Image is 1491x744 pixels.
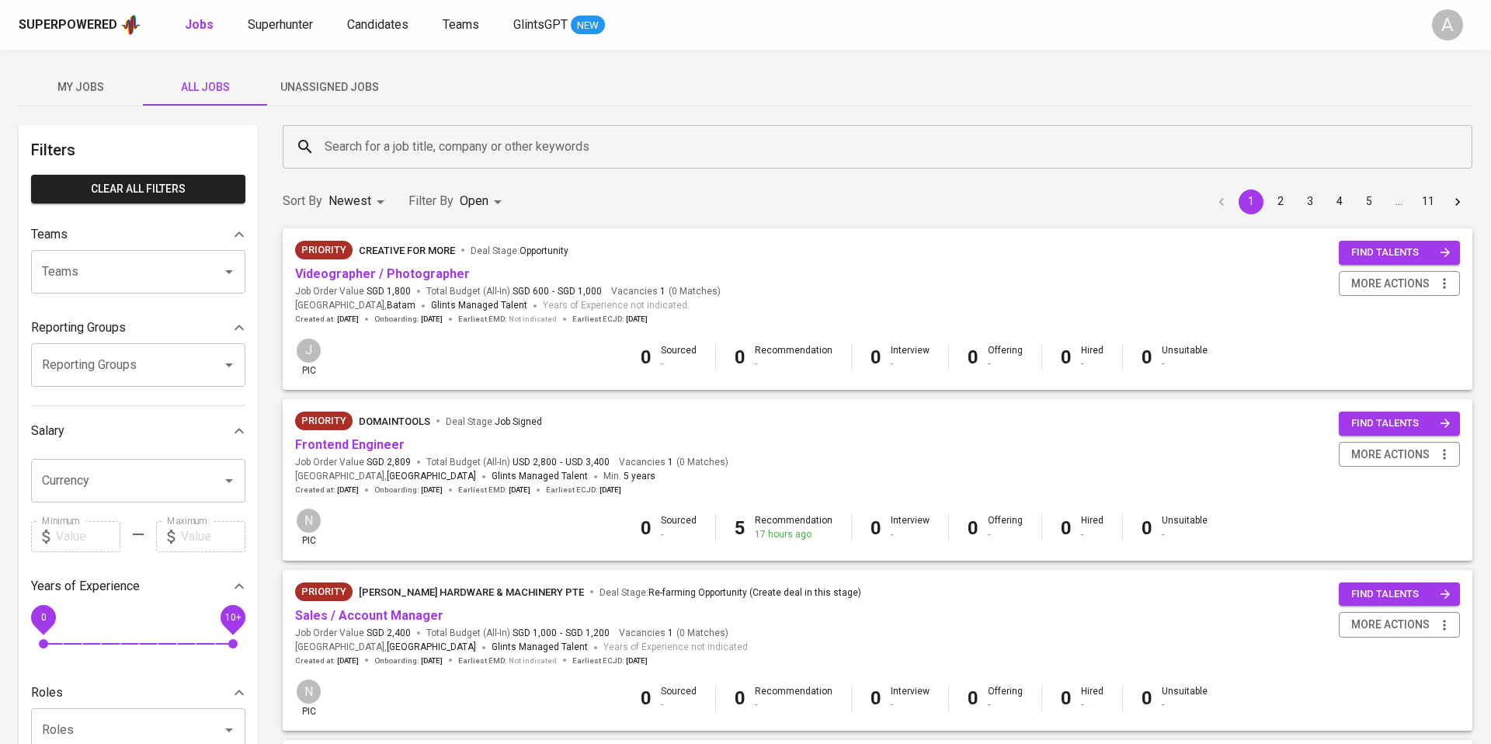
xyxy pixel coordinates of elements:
a: Frontend Engineer [295,437,405,452]
span: My Jobs [28,78,134,97]
span: NEW [571,18,605,33]
a: GlintsGPT NEW [513,16,605,35]
b: 0 [1142,517,1152,539]
p: Filter By [408,192,454,210]
span: [GEOGRAPHIC_DATA] , [295,469,476,485]
span: SGD 1,800 [367,285,411,298]
div: Hired [1081,685,1103,711]
div: New Job received from Demand Team [295,582,353,601]
div: - [1162,528,1208,541]
span: [DATE] [600,485,621,495]
button: find talents [1339,582,1460,607]
div: Offering [988,514,1023,541]
span: Deal Stage : [471,245,568,256]
b: 0 [968,517,978,539]
span: [GEOGRAPHIC_DATA] [387,640,476,655]
div: Sourced [661,514,697,541]
button: Clear All filters [31,175,245,203]
div: New Job received from Demand Team [295,412,353,430]
div: - [988,528,1023,541]
span: Opportunity [520,245,568,256]
span: Vacancies ( 0 Matches ) [619,627,728,640]
span: - [560,456,562,469]
span: Earliest EMD : [458,485,530,495]
button: Open [218,719,240,741]
span: [GEOGRAPHIC_DATA] , [295,640,476,655]
button: Go to page 3 [1298,189,1322,214]
div: - [1081,528,1103,541]
span: [DATE] [337,314,359,325]
button: Go to page 4 [1327,189,1352,214]
div: - [1162,698,1208,711]
div: - [1162,357,1208,370]
span: [DATE] [421,485,443,495]
span: Total Budget (All-In) [426,627,610,640]
span: Unassigned Jobs [276,78,382,97]
span: Job Order Value [295,285,411,298]
span: [DATE] [421,314,443,325]
div: Open [460,187,507,216]
button: Open [218,261,240,283]
p: Sort By [283,192,322,210]
span: Glints Managed Talent [492,641,588,652]
b: 5 [735,517,745,539]
span: Created at : [295,655,359,666]
span: [DATE] [626,314,648,325]
div: N [295,678,322,705]
span: Open [460,193,488,208]
div: - [661,698,697,711]
span: [GEOGRAPHIC_DATA] [387,469,476,485]
b: 0 [871,346,881,368]
span: Superhunter [248,17,313,32]
span: Vacancies ( 0 Matches ) [611,285,721,298]
button: Go to page 2 [1268,189,1293,214]
button: Go to page 11 [1416,189,1441,214]
div: pic [295,678,322,718]
b: 0 [641,346,652,368]
div: Interview [891,685,930,711]
span: Glints Managed Talent [431,300,527,311]
span: Teams [443,17,479,32]
span: Created at : [295,314,359,325]
span: Earliest ECJD : [572,314,648,325]
p: Roles [31,683,63,702]
span: [DATE] [337,485,359,495]
span: 0 [40,611,46,622]
span: [DATE] [337,655,359,666]
span: DomainTools [359,415,430,427]
div: - [1081,698,1103,711]
span: Job Signed [495,416,542,427]
span: [GEOGRAPHIC_DATA] , [295,298,415,314]
span: Priority [295,413,353,429]
div: Recommendation [755,514,832,541]
span: 5 years [624,471,655,482]
b: Jobs [185,17,214,32]
b: 0 [968,346,978,368]
div: Sourced [661,685,697,711]
div: - [891,698,930,711]
div: Unsuitable [1162,344,1208,370]
span: more actions [1351,274,1430,294]
span: Total Budget (All-In) [426,285,602,298]
div: … [1386,193,1411,209]
span: SGD 1,000 [513,627,557,640]
span: Total Budget (All-In) [426,456,610,469]
span: Vacancies ( 0 Matches ) [619,456,728,469]
button: Go to next page [1445,189,1470,214]
span: SGD 600 [513,285,549,298]
div: A [1432,9,1463,40]
p: Teams [31,225,68,244]
div: Roles [31,677,245,708]
div: J [295,337,322,364]
div: Offering [988,685,1023,711]
span: Earliest ECJD : [572,655,648,666]
button: Open [218,354,240,376]
div: Sourced [661,344,697,370]
b: 0 [1061,346,1072,368]
span: Re-farming Opportunity (Create deal in this stage) [648,587,861,598]
button: page 1 [1239,189,1263,214]
b: 0 [1061,687,1072,709]
button: more actions [1339,612,1460,638]
div: - [755,698,832,711]
div: Recommendation [755,685,832,711]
